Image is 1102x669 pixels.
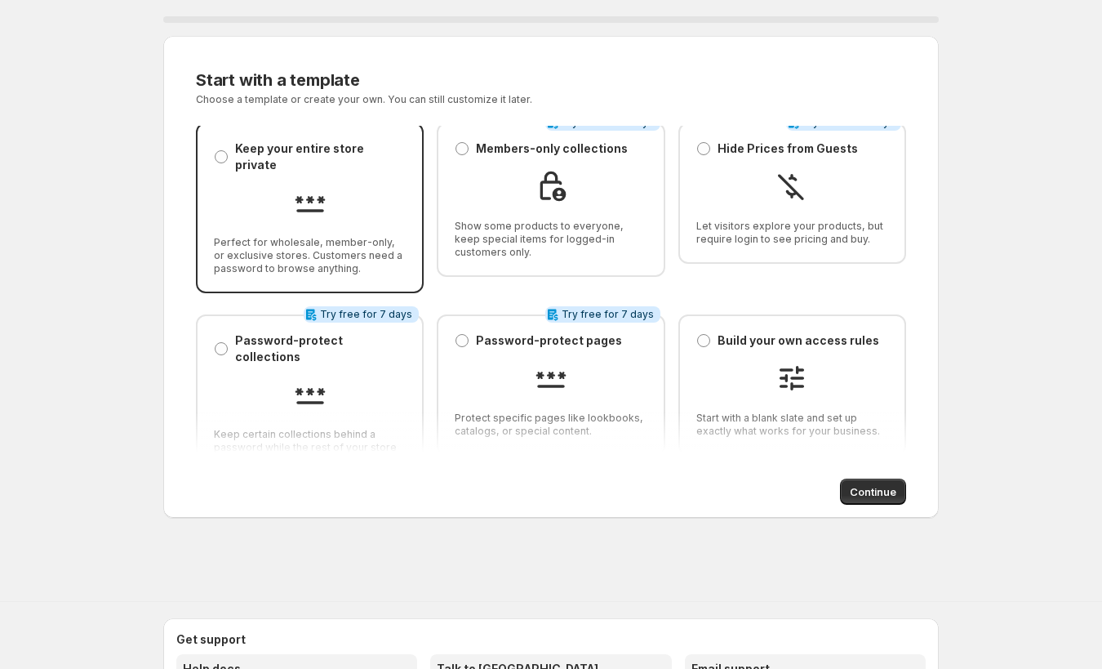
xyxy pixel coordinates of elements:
p: Keep your entire store private [235,140,406,173]
p: Password-protect collections [235,332,406,365]
span: Continue [850,484,896,500]
span: Try free for 7 days [562,308,654,321]
img: Password-protect collections [294,378,327,411]
img: Members-only collections [535,170,567,203]
p: Build your own access rules [718,332,879,349]
button: Continue [840,479,906,505]
span: Let visitors explore your products, but require login to see pricing and buy. [696,220,888,246]
span: Perfect for wholesale, member-only, or exclusive stores. Customers need a password to browse anyt... [214,236,406,275]
span: Start with a template [196,70,360,90]
span: Keep certain collections behind a password while the rest of your store is open. [214,428,406,467]
span: Try free for 7 days [320,308,412,321]
span: Start with a blank slate and set up exactly what works for your business. [696,412,888,438]
h2: Get support [176,631,926,648]
img: Build your own access rules [775,362,808,395]
p: Choose a template or create your own. You can still customize it later. [196,93,713,106]
span: Protect specific pages like lookbooks, catalogs, or special content. [455,412,647,438]
img: Keep your entire store private [294,186,327,219]
img: Password-protect pages [535,362,567,395]
span: Show some products to everyone, keep special items for logged-in customers only. [455,220,647,259]
p: Hide Prices from Guests [718,140,858,157]
img: Hide Prices from Guests [775,170,808,203]
p: Members-only collections [476,140,628,157]
p: Password-protect pages [476,332,622,349]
